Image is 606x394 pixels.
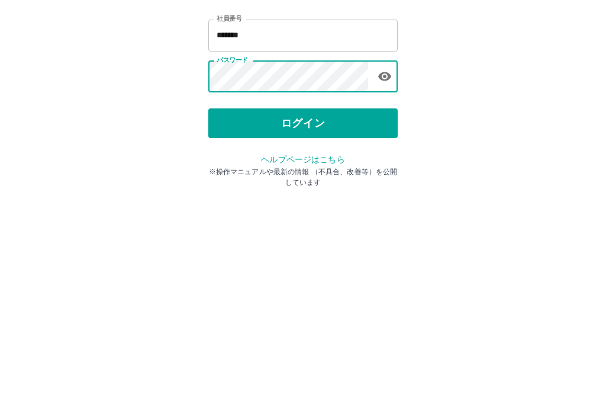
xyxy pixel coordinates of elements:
label: パスワード [217,152,248,161]
a: ヘルプページはこちら [261,251,344,261]
h2: ログイン [265,75,342,97]
p: ※操作マニュアルや最新の情報 （不具合、改善等）を公開しています [208,263,398,284]
button: ログイン [208,205,398,235]
label: 社員番号 [217,111,241,120]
